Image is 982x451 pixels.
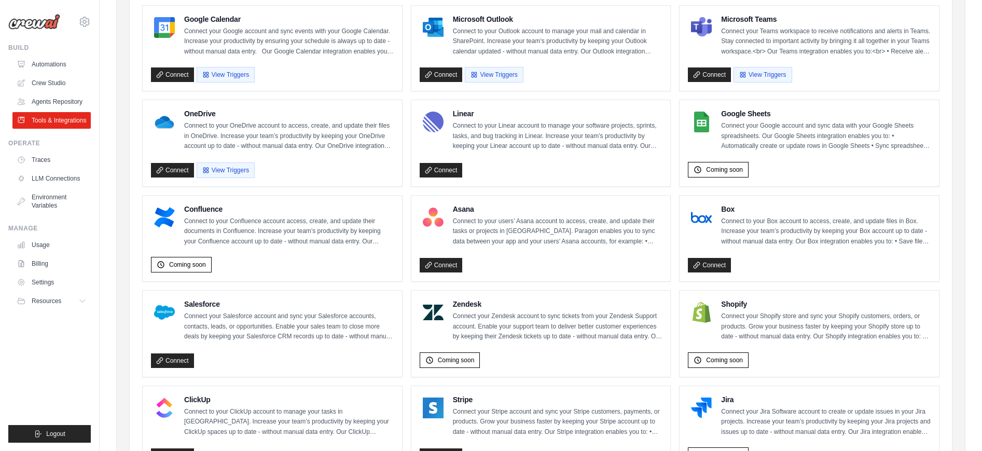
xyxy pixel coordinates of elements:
[420,163,463,177] a: Connect
[151,353,194,368] a: Connect
[423,112,444,132] img: Linear Logo
[154,17,175,38] img: Google Calendar Logo
[734,67,792,83] button: View Triggers
[184,407,394,438] p: Connect to your ClickUp account to manage your tasks in [GEOGRAPHIC_DATA]. Increase your team’s p...
[453,204,662,214] h4: Asana
[151,67,194,82] a: Connect
[423,17,444,38] img: Microsoft Outlook Logo
[184,14,394,24] h4: Google Calendar
[453,121,662,152] p: Connect to your Linear account to manage your software projects, sprints, tasks, and bug tracking...
[46,430,65,438] span: Logout
[721,204,931,214] h4: Box
[420,258,463,272] a: Connect
[721,14,931,24] h4: Microsoft Teams
[721,299,931,309] h4: Shopify
[169,261,206,269] span: Coming soon
[12,56,91,73] a: Automations
[184,121,394,152] p: Connect to your OneDrive account to access, create, and update their files in OneDrive. Increase ...
[184,311,394,342] p: Connect your Salesforce account and sync your Salesforce accounts, contacts, leads, or opportunit...
[721,394,931,405] h4: Jira
[706,356,743,364] span: Coming soon
[154,302,175,323] img: Salesforce Logo
[420,67,463,82] a: Connect
[438,356,475,364] span: Coming soon
[453,108,662,119] h4: Linear
[184,108,394,119] h4: OneDrive
[12,255,91,272] a: Billing
[721,108,931,119] h4: Google Sheets
[12,170,91,187] a: LLM Connections
[721,216,931,247] p: Connect to your Box account to access, create, and update files in Box. Increase your team’s prod...
[154,207,175,228] img: Confluence Logo
[691,207,712,228] img: Box Logo
[453,311,662,342] p: Connect your Zendesk account to sync tickets from your Zendesk Support account. Enable your suppo...
[197,162,255,178] button: View Triggers
[750,34,982,451] iframe: Chat Widget
[453,26,662,57] p: Connect to your Outlook account to manage your mail and calendar in SharePoint. Increase your tea...
[688,67,731,82] a: Connect
[688,258,731,272] a: Connect
[12,293,91,309] button: Resources
[423,398,444,418] img: Stripe Logo
[423,302,444,323] img: Zendesk Logo
[453,299,662,309] h4: Zendesk
[8,44,91,52] div: Build
[151,163,194,177] a: Connect
[12,189,91,214] a: Environment Variables
[453,407,662,438] p: Connect your Stripe account and sync your Stripe customers, payments, or products. Grow your busi...
[453,14,662,24] h4: Microsoft Outlook
[691,17,712,38] img: Microsoft Teams Logo
[453,216,662,247] p: Connect to your users’ Asana account to access, create, and update their tasks or projects in [GE...
[721,407,931,438] p: Connect your Jira Software account to create or update issues in your Jira projects. Increase you...
[465,67,523,83] button: View Triggers
[184,299,394,309] h4: Salesforce
[197,67,255,83] button: View Triggers
[12,93,91,110] a: Agents Repository
[184,26,394,57] p: Connect your Google account and sync events with your Google Calendar. Increase your productivity...
[154,398,175,418] img: ClickUp Logo
[12,152,91,168] a: Traces
[453,394,662,405] h4: Stripe
[8,425,91,443] button: Logout
[423,207,444,228] img: Asana Logo
[32,297,61,305] span: Resources
[184,394,394,405] h4: ClickUp
[721,311,931,342] p: Connect your Shopify store and sync your Shopify customers, orders, or products. Grow your busine...
[721,121,931,152] p: Connect your Google account and sync data with your Google Sheets spreadsheets. Our Google Sheets...
[8,14,60,30] img: Logo
[184,216,394,247] p: Connect to your Confluence account access, create, and update their documents in Confluence. Incr...
[12,274,91,291] a: Settings
[8,224,91,233] div: Manage
[12,75,91,91] a: Crew Studio
[184,204,394,214] h4: Confluence
[8,139,91,147] div: Operate
[706,166,743,174] span: Coming soon
[154,112,175,132] img: OneDrive Logo
[691,398,712,418] img: Jira Logo
[12,112,91,129] a: Tools & Integrations
[12,237,91,253] a: Usage
[691,112,712,132] img: Google Sheets Logo
[691,302,712,323] img: Shopify Logo
[721,26,931,57] p: Connect your Teams workspace to receive notifications and alerts in Teams. Stay connected to impo...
